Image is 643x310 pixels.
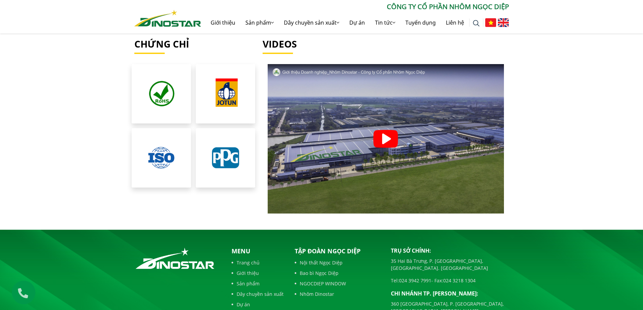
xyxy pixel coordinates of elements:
a: Bao bì Ngọc Diệp [295,270,381,277]
a: Liên hệ [441,12,469,33]
a: Videos [263,38,509,50]
p: Menu [232,247,284,256]
a: Chứng chỉ [134,37,189,50]
p: Tập đoàn Ngọc Diệp [295,247,381,256]
a: Nhôm Dinostar [134,8,201,26]
p: Tel: - Fax: [391,277,509,284]
a: Tin tức [370,12,400,33]
a: Sản phẩm [240,12,279,33]
a: Nội thất Ngọc Diệp [295,259,381,266]
p: Chi nhánh TP. [PERSON_NAME]: [391,289,509,298]
p: 35 Hai Bà Trưng, P. [GEOGRAPHIC_DATA], [GEOGRAPHIC_DATA]. [GEOGRAPHIC_DATA] [391,257,509,272]
a: 024 3942 7991 [399,277,431,284]
a: Nhôm Dinostar [295,290,381,298]
a: Dây chuyền sản xuất [232,290,284,298]
a: Dự án [344,12,370,33]
img: Tiếng Việt [485,18,496,27]
img: Nhôm Dinostar [134,10,201,27]
img: search [473,20,480,27]
img: English [498,18,509,27]
a: Dây chuyền sản xuất [279,12,344,33]
img: logo_footer [134,247,216,270]
p: CÔNG TY CỔ PHẦN NHÔM NGỌC DIỆP [201,2,509,12]
a: Sản phẩm [232,280,284,287]
a: Giới thiệu [206,12,240,33]
p: Trụ sở chính: [391,247,509,255]
a: Tuyển dụng [400,12,441,33]
a: Dự án [232,301,284,308]
a: Trang chủ [232,259,284,266]
a: 024 3218 1304 [443,277,476,284]
a: NGOCDIEP WINDOW [295,280,381,287]
a: Giới thiệu [232,270,284,277]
